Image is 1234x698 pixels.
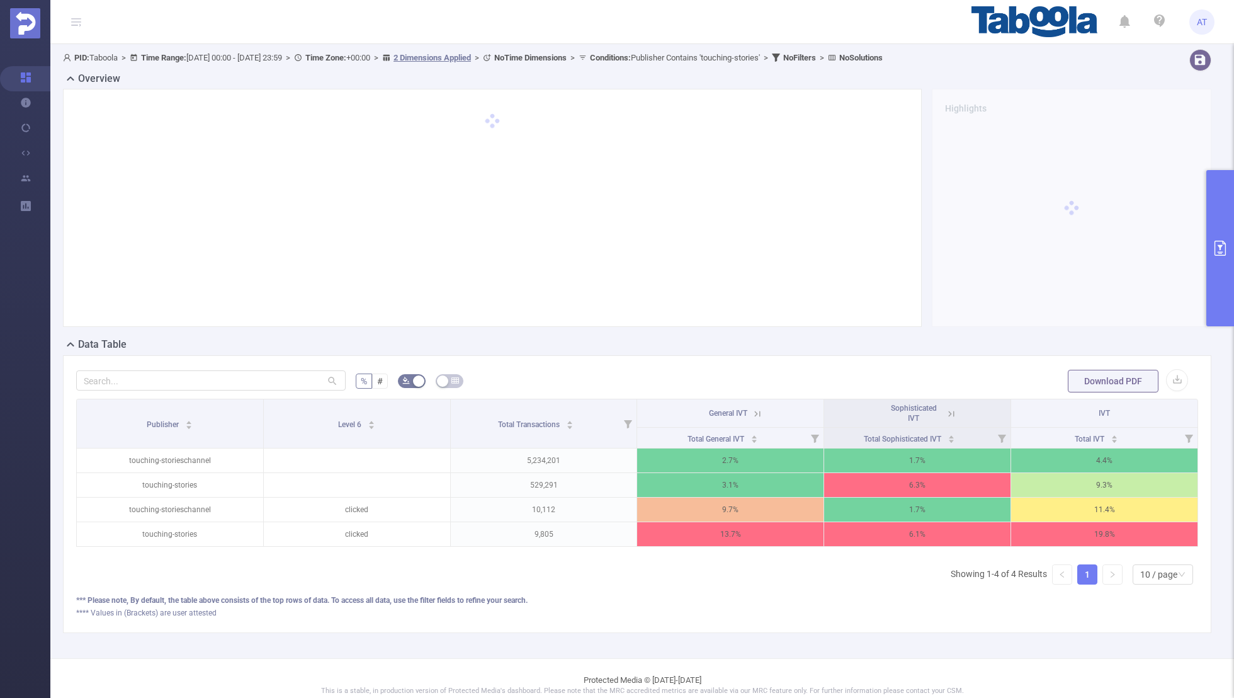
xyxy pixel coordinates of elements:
p: 2.7% [637,449,824,472]
span: > [816,53,828,62]
i: icon: caret-up [750,433,757,437]
span: > [760,53,772,62]
div: Sort [566,419,574,426]
i: icon: left [1058,571,1066,578]
p: 4.4% [1011,449,1197,472]
span: Taboola [DATE] 00:00 - [DATE] 23:59 +00:00 [63,53,883,62]
i: icon: down [1178,571,1186,580]
div: Sort [1111,433,1118,441]
i: icon: caret-down [948,438,955,442]
div: Sort [185,419,193,426]
b: Conditions : [590,53,631,62]
span: > [471,53,483,62]
i: icon: caret-up [566,419,573,423]
i: icon: right [1109,571,1116,578]
span: Publisher [147,420,181,429]
b: Time Range: [141,53,186,62]
span: Publisher Contains 'touching-stories' [590,53,760,62]
p: 9,805 [451,522,637,546]
p: 529,291 [451,473,637,497]
span: Level 6 [338,420,363,429]
button: Download PDF [1068,370,1158,392]
u: 2 Dimensions Applied [393,53,471,62]
p: 3.1% [637,473,824,497]
i: icon: caret-up [948,433,955,437]
p: touching-storieschannel [77,449,263,472]
span: General IVT [709,409,747,418]
span: Total Transactions [498,420,562,429]
i: Filter menu [806,428,824,448]
p: 13.7% [637,522,824,546]
i: Filter menu [993,428,1010,448]
i: icon: caret-down [368,424,375,428]
div: Sort [948,433,955,441]
p: 10,112 [451,498,637,522]
span: Total Sophisticated IVT [864,435,943,443]
span: IVT [1099,409,1110,418]
div: 10 / page [1140,565,1177,584]
i: icon: user [63,54,74,62]
p: 6.3% [824,473,1010,497]
h2: Data Table [78,337,127,352]
p: clicked [264,498,450,522]
i: icon: caret-down [566,424,573,428]
p: 9.7% [637,498,824,522]
p: touching-stories [77,522,263,546]
i: icon: bg-colors [402,377,410,384]
i: Filter menu [1180,428,1197,448]
p: touching-storieschannel [77,498,263,522]
i: icon: caret-down [186,424,193,428]
li: Next Page [1102,564,1123,585]
span: Total IVT [1075,435,1106,443]
div: *** Please note, By default, the table above consists of the top rows of data. To access all data... [76,595,1198,606]
b: No Time Dimensions [494,53,567,62]
p: 9.3% [1011,473,1197,497]
i: icon: caret-up [1111,433,1118,437]
img: Protected Media [10,8,40,38]
i: icon: caret-up [368,419,375,423]
li: 1 [1077,564,1097,585]
b: PID: [74,53,89,62]
p: 5,234,201 [451,449,637,472]
span: > [567,53,579,62]
div: Sort [750,433,758,441]
span: AT [1197,9,1207,35]
b: Time Zone: [305,53,346,62]
span: # [377,376,383,386]
span: > [370,53,382,62]
h2: Overview [78,71,120,86]
p: 1.7% [824,449,1010,472]
a: 1 [1078,565,1097,584]
i: icon: caret-down [750,438,757,442]
p: clicked [264,522,450,546]
p: 19.8% [1011,522,1197,546]
i: icon: caret-down [1111,438,1118,442]
span: % [361,376,367,386]
span: Total General IVT [688,435,746,443]
li: Previous Page [1052,564,1072,585]
i: icon: table [451,377,459,384]
b: No Filters [783,53,816,62]
input: Search... [76,370,346,391]
p: 1.7% [824,498,1010,522]
p: 11.4% [1011,498,1197,522]
b: No Solutions [839,53,883,62]
p: touching-stories [77,473,263,497]
div: **** Values in (Brackets) are user attested [76,607,1198,619]
p: 6.1% [824,522,1010,546]
span: > [282,53,294,62]
li: Showing 1-4 of 4 Results [951,564,1047,585]
i: Filter menu [619,399,637,448]
span: > [118,53,130,62]
p: This is a stable, in production version of Protected Media's dashboard. Please note that the MRC ... [82,686,1203,697]
i: icon: caret-up [186,419,193,423]
span: Sophisticated IVT [891,404,937,423]
div: Sort [368,419,375,426]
